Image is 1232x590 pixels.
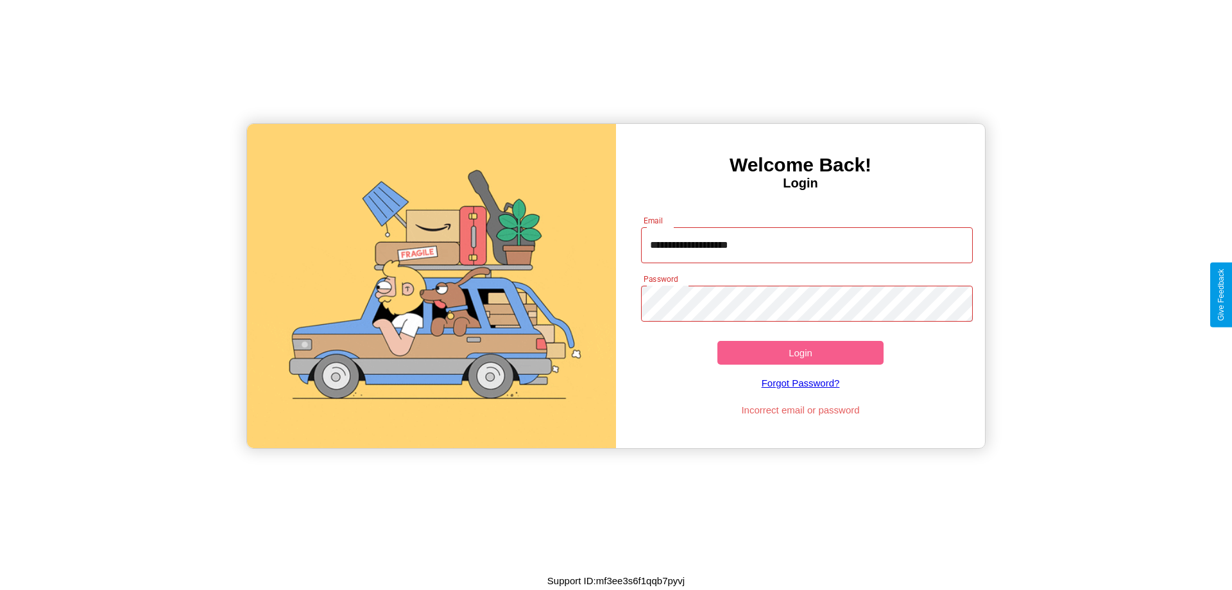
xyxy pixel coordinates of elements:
[616,176,985,191] h4: Login
[635,365,967,401] a: Forgot Password?
[644,215,663,226] label: Email
[635,401,967,419] p: Incorrect email or password
[247,124,616,448] img: gif
[717,341,884,365] button: Login
[644,273,678,284] label: Password
[616,154,985,176] h3: Welcome Back!
[1217,269,1226,321] div: Give Feedback
[547,572,685,589] p: Support ID: mf3ee3s6f1qqb7pyvj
